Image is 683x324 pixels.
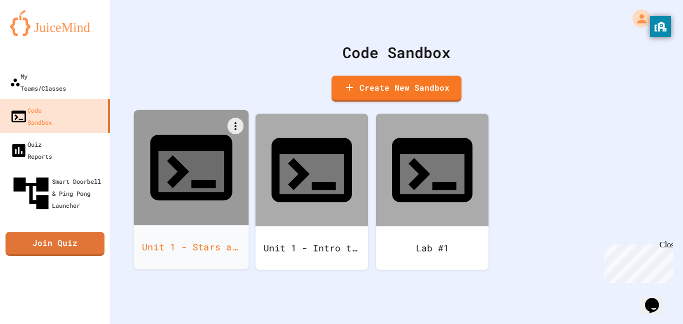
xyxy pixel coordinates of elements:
[255,114,368,270] a: Unit 1 - Intro to Methods
[10,172,106,214] div: Smart Doorbell & Ping Pong Launcher
[331,76,461,102] a: Create New Sandbox
[5,232,104,256] a: Join Quiz
[135,41,658,64] div: Code Sandbox
[376,114,488,270] a: Lab #1
[134,110,249,269] a: Unit 1 - Stars and Stripes
[622,7,653,30] div: My Account
[10,10,100,36] img: logo-orange.svg
[4,4,69,64] div: Chat with us now!Close
[10,70,66,94] div: My Teams/Classes
[641,284,673,314] iframe: chat widget
[10,138,52,162] div: Quiz Reports
[255,226,368,270] div: Unit 1 - Intro to Methods
[650,16,671,37] button: privacy banner
[134,225,249,269] div: Unit 1 - Stars and Stripes
[376,226,488,270] div: Lab #1
[10,104,52,128] div: Code Sandbox
[600,240,673,283] iframe: chat widget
